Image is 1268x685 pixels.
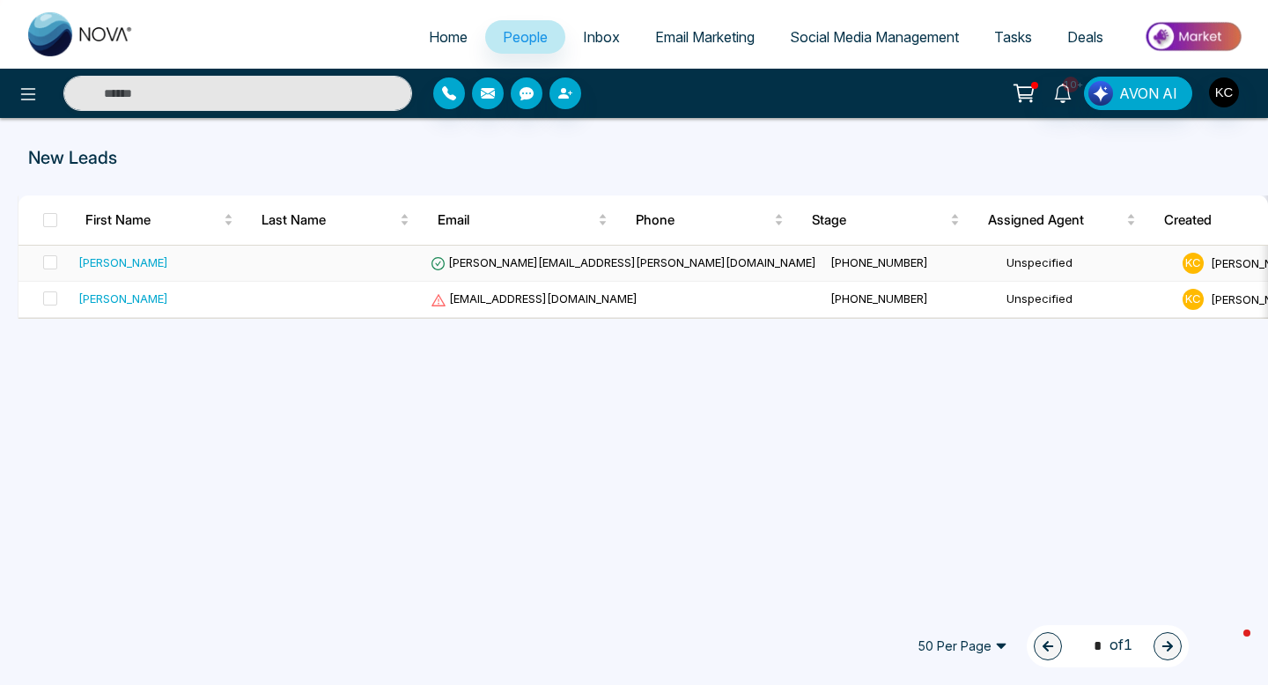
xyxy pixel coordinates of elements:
span: [PHONE_NUMBER] [830,255,928,269]
a: Inbox [565,20,638,54]
td: Unspecified [999,246,1176,282]
img: Lead Flow [1088,81,1113,106]
span: of 1 [1083,634,1132,658]
span: [PERSON_NAME][EMAIL_ADDRESS][PERSON_NAME][DOMAIN_NAME] [431,255,816,269]
a: Email Marketing [638,20,772,54]
span: Last Name [262,210,396,231]
div: [PERSON_NAME] [78,290,168,307]
span: 10+ [1063,77,1079,92]
span: Phone [636,210,770,231]
th: Last Name [247,195,424,245]
a: 10+ [1042,77,1084,107]
span: Email [438,210,594,231]
span: Home [429,28,468,46]
span: AVON AI [1119,83,1177,104]
span: Social Media Management [790,28,959,46]
span: Inbox [583,28,620,46]
span: Deals [1067,28,1103,46]
p: New Leads [28,144,829,171]
a: Social Media Management [772,20,977,54]
th: Email [424,195,622,245]
td: Unspecified [999,282,1176,318]
span: Stage [812,210,947,231]
iframe: Intercom live chat [1208,625,1250,667]
span: [PHONE_NUMBER] [830,291,928,306]
span: People [503,28,548,46]
th: Phone [622,195,798,245]
th: Stage [798,195,974,245]
a: People [485,20,565,54]
button: AVON AI [1084,77,1192,110]
img: Nova CRM Logo [28,12,134,56]
span: Assigned Agent [988,210,1123,231]
span: [EMAIL_ADDRESS][DOMAIN_NAME] [431,291,638,306]
img: User Avatar [1209,77,1239,107]
span: First Name [85,210,220,231]
span: K C [1183,289,1204,310]
th: Assigned Agent [974,195,1150,245]
span: Tasks [994,28,1032,46]
a: Tasks [977,20,1050,54]
img: Market-place.gif [1130,17,1257,56]
th: First Name [71,195,247,245]
span: Email Marketing [655,28,755,46]
span: 50 Per Page [905,632,1020,660]
div: [PERSON_NAME] [78,254,168,271]
span: K C [1183,253,1204,274]
a: Deals [1050,20,1121,54]
a: Home [411,20,485,54]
